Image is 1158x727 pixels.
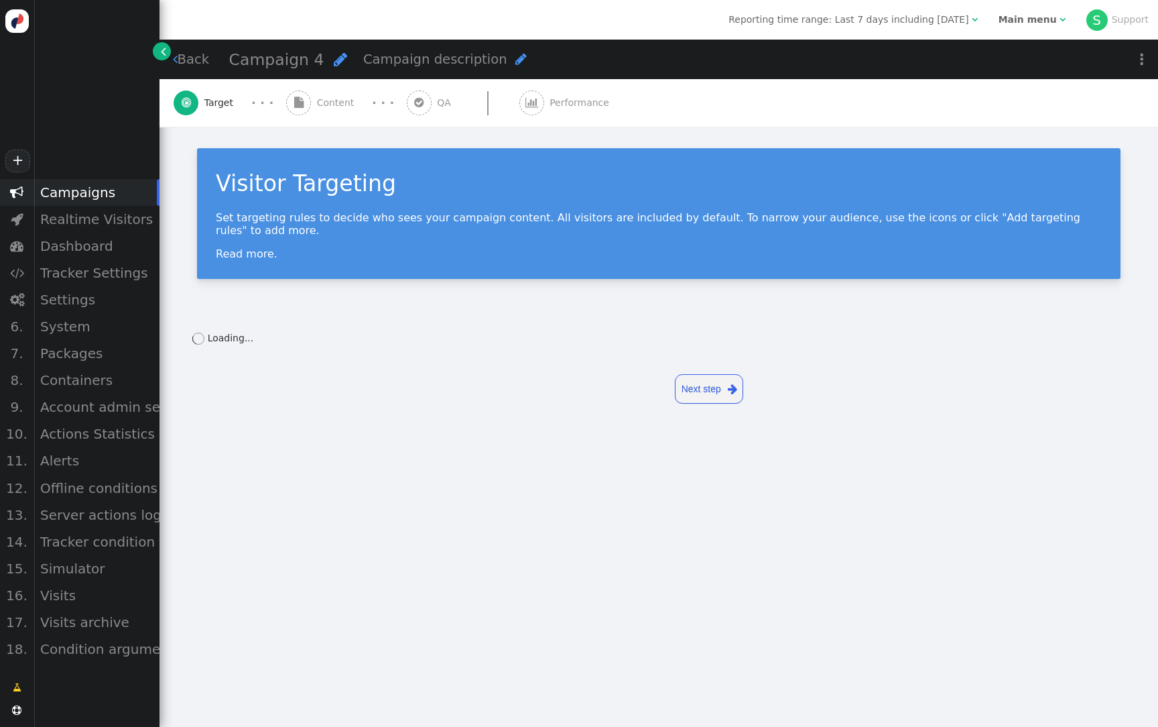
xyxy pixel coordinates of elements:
[675,374,743,404] a: Next step
[216,247,277,260] a: Read more.
[294,97,304,108] span: 
[34,367,159,394] div: Containers
[407,79,519,127] a:  QA
[34,447,159,474] div: Alerts
[10,239,23,253] span: 
[204,96,239,110] span: Target
[10,186,23,199] span: 
[34,340,159,367] div: Packages
[11,213,23,226] span: 
[10,266,24,280] span: 
[34,636,159,663] div: Condition argument strength
[728,381,737,398] span: 
[10,293,24,306] span: 
[12,706,21,715] span: 
[437,96,456,110] span: QA
[1126,40,1158,79] a: ⋮
[182,97,191,108] span: 
[334,52,347,67] span: 
[728,14,968,25] span: Reporting time range: Last 7 days including [DATE]
[174,79,286,127] a:  Target · · ·
[216,167,1102,201] div: Visitor Targeting
[550,96,615,110] span: Performance
[34,555,159,582] div: Simulator
[372,94,394,112] div: · · ·
[13,681,21,695] span: 
[153,42,171,60] a: 
[34,502,159,528] div: Server actions log
[34,609,159,636] div: Visits archive
[34,582,159,609] div: Visits
[3,675,31,700] a: 
[34,394,159,421] div: Account admin settings
[1059,15,1066,24] span: 
[173,52,178,66] span: 
[216,211,1102,237] p: Set targeting rules to decide who sees your campaign content. All visitors are included by defaul...
[208,333,254,343] span: Loading...
[519,79,639,127] a:  Performance
[999,14,1057,25] b: Main menu
[317,96,360,110] span: Content
[363,52,507,67] span: Campaign description
[414,97,424,108] span: 
[34,421,159,447] div: Actions Statistics
[34,260,159,286] div: Tracker Settings
[972,15,978,24] span: 
[173,50,210,69] a: Back
[525,97,538,108] span: 
[5,150,29,172] a: +
[34,286,159,313] div: Settings
[34,313,159,340] div: System
[34,206,159,233] div: Realtime Visitors
[1086,14,1149,25] a: SSupport
[34,179,159,206] div: Campaigns
[34,528,159,555] div: Tracker condition state
[229,50,324,69] span: Campaign 4
[515,52,527,66] span: 
[1086,9,1108,31] div: S
[34,233,159,260] div: Dashboard
[34,475,159,502] div: Offline conditions
[286,79,407,127] a:  Content · · ·
[34,663,159,689] div: Condition search word
[5,9,29,33] img: logo-icon.svg
[251,94,273,112] div: · · ·
[161,44,166,58] span: 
